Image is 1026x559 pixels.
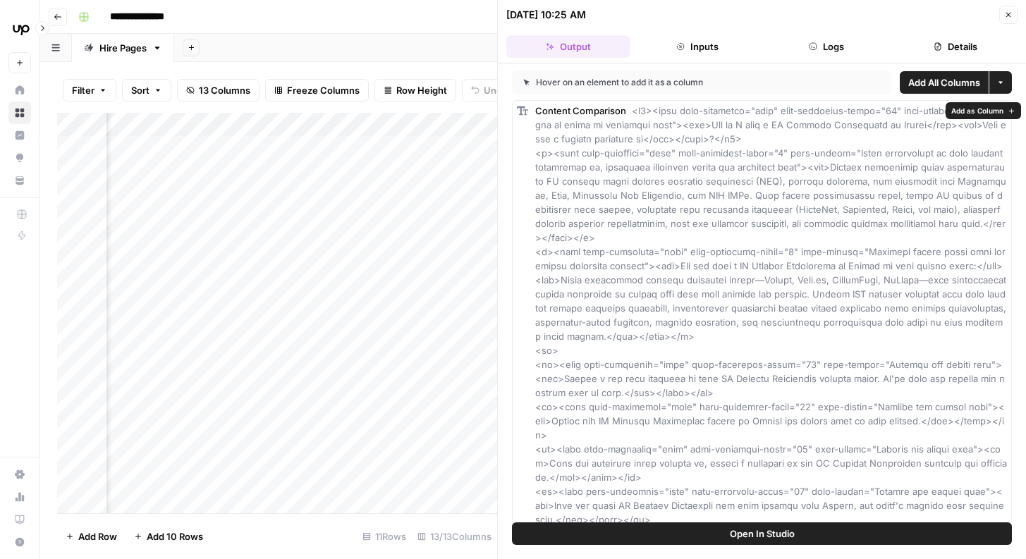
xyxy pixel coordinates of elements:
button: Sort [122,79,171,102]
span: Add All Columns [908,75,980,90]
a: Learning Hub [8,508,31,531]
button: Inputs [635,35,759,58]
div: 13/13 Columns [412,525,497,548]
button: Filter [63,79,116,102]
span: Row Height [396,83,447,97]
span: Open In Studio [730,527,795,541]
button: Row Height [374,79,456,102]
span: Filter [72,83,94,97]
button: Open In Studio [512,522,1012,545]
a: Insights [8,124,31,147]
span: 13 Columns [199,83,250,97]
span: Sort [131,83,149,97]
button: Output [506,35,630,58]
span: Content Comparison [535,105,626,116]
span: Add Row [78,529,117,543]
button: Logs [765,35,888,58]
a: Hire Pages [72,34,174,62]
button: Undo [462,79,517,102]
button: Add All Columns [900,71,989,94]
button: Details [894,35,1018,58]
span: Add 10 Rows [147,529,203,543]
a: Settings [8,463,31,486]
span: Undo [484,83,508,97]
div: Hover on an element to add it as a column [523,76,792,89]
div: [DATE] 10:25 AM [506,8,586,22]
div: Hire Pages [99,41,147,55]
button: Add 10 Rows [126,525,212,548]
button: Add Row [57,525,126,548]
button: Freeze Columns [265,79,369,102]
a: Your Data [8,169,31,192]
button: Help + Support [8,531,31,553]
button: Workspace: Upwork [8,11,31,47]
div: 11 Rows [357,525,412,548]
span: Freeze Columns [287,83,360,97]
a: Home [8,79,31,102]
a: Opportunities [8,147,31,169]
a: Browse [8,102,31,124]
a: Usage [8,486,31,508]
button: 13 Columns [177,79,259,102]
img: Upwork Logo [8,16,34,42]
